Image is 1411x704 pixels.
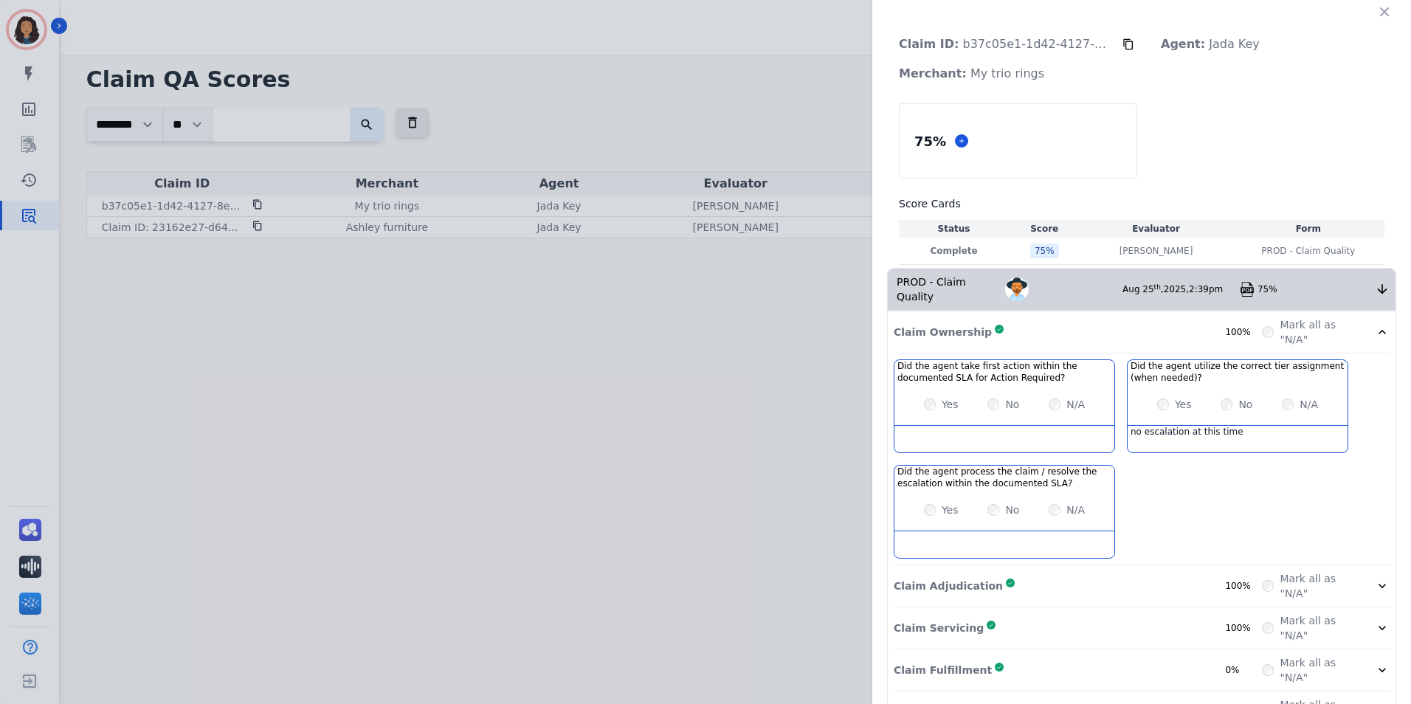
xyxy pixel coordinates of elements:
[1161,37,1205,51] strong: Agent:
[897,360,1111,384] h3: Did the agent take first action within the documented SLA for Action Required?
[894,663,992,677] p: Claim Fulfillment
[1280,571,1357,601] label: Mark all as "N/A"
[1225,622,1262,634] div: 100%
[1189,284,1223,294] span: 2:39pm
[894,325,992,339] p: Claim Ownership
[1261,245,1355,257] span: PROD - Claim Quality
[1131,360,1345,384] h3: Did the agent utilize the correct tier assignment (when needed)?
[1128,426,1348,452] div: no escalation at this time
[1009,220,1080,238] th: Score
[1120,245,1193,257] p: [PERSON_NAME]
[1005,397,1019,412] label: No
[1080,220,1232,238] th: Evaluator
[899,66,967,80] strong: Merchant:
[899,220,1009,238] th: Status
[1225,580,1262,592] div: 100%
[887,30,1122,59] p: b37c05e1-1d42-4127-8e6e-7b2f4e561c39
[899,37,959,51] strong: Claim ID:
[1005,277,1029,301] img: Avatar
[1238,397,1252,412] label: No
[1232,220,1384,238] th: Form
[1175,397,1192,412] label: Yes
[1280,655,1357,685] label: Mark all as "N/A"
[1300,397,1318,412] label: N/A
[1225,326,1262,338] div: 100%
[887,59,1056,89] p: My trio rings
[894,579,1003,593] p: Claim Adjudication
[1280,613,1357,643] label: Mark all as "N/A"
[1154,283,1161,291] sup: th
[899,196,1384,211] h3: Score Cards
[1122,283,1240,295] div: Aug 25 , 2025 ,
[888,269,1005,310] div: PROD - Claim Quality
[902,245,1006,257] p: Complete
[911,128,949,154] div: 75 %
[1258,283,1375,295] div: 75%
[1280,317,1357,347] label: Mark all as "N/A"
[894,621,984,635] p: Claim Servicing
[1149,30,1272,59] p: Jada Key
[897,466,1111,489] h3: Did the agent process the claim / resolve the escalation within the documented SLA?
[1240,282,1255,297] img: qa-pdf.svg
[1030,244,1059,258] div: 75 %
[942,503,959,517] label: Yes
[1066,503,1085,517] label: N/A
[1005,503,1019,517] label: No
[1066,397,1085,412] label: N/A
[942,397,959,412] label: Yes
[1225,664,1262,676] div: 0%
